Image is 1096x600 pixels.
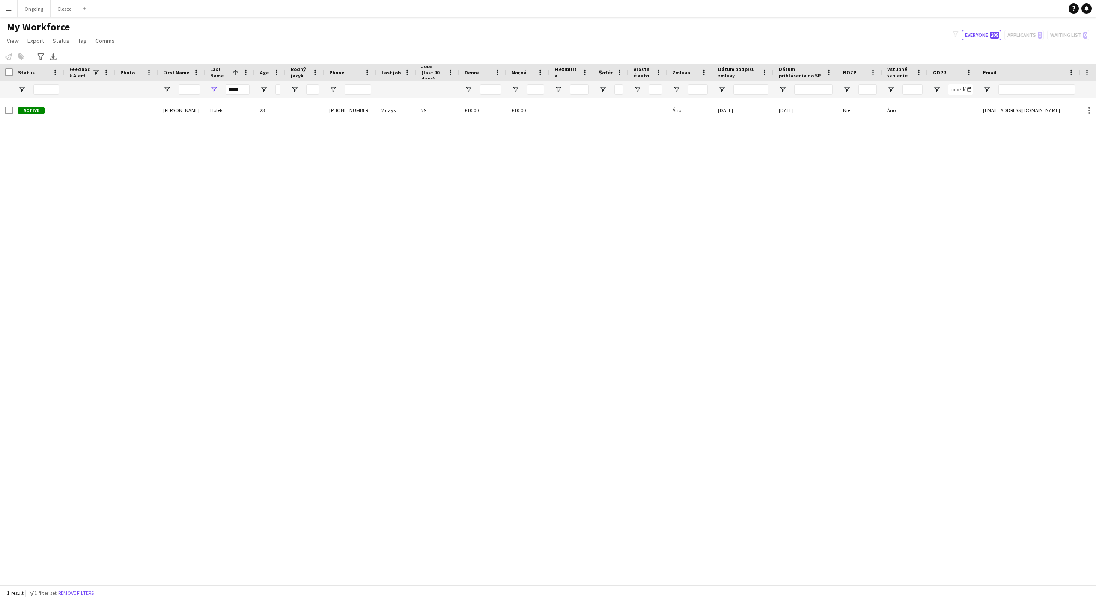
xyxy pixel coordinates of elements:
span: Šofér [599,69,613,76]
button: Open Filter Menu [673,86,680,93]
span: Status [53,37,69,45]
span: Photo [120,69,135,76]
input: Nočná Filter Input [527,84,544,95]
span: [DATE] [779,107,794,113]
div: [EMAIL_ADDRESS][DOMAIN_NAME] [978,98,1080,122]
button: Open Filter Menu [718,86,726,93]
span: Last job [381,69,401,76]
input: Rodný jazyk Filter Input [306,84,319,95]
input: First Name Filter Input [179,84,200,95]
button: Open Filter Menu [465,86,472,93]
div: 29 [416,98,459,122]
span: Vstupné školenie [887,66,912,79]
input: Dátum podpisu zmluvy Filter Input [733,84,768,95]
button: Open Filter Menu [933,86,941,93]
span: Flexibilita [554,66,578,79]
button: Remove filters [57,588,95,598]
span: Phone [329,69,344,76]
a: View [3,35,22,46]
button: Open Filter Menu [843,86,851,93]
input: Last Name Filter Input [226,84,250,95]
a: Status [49,35,73,46]
input: GDPR Filter Input [948,84,973,95]
span: Zmluva [673,69,690,76]
span: Jobs (last 90 days) [421,63,444,82]
span: 1 filter set [34,590,57,596]
span: Vlastné auto [634,66,652,79]
button: Open Filter Menu [260,86,268,93]
span: Dátum prihlásenia do SP [779,66,822,79]
span: First Name [163,69,189,76]
span: Nie [843,107,850,113]
span: Active [18,107,45,114]
span: Rodný jazyk [291,66,309,79]
input: Šofér Filter Input [614,84,623,95]
button: Open Filter Menu [983,86,991,93]
input: Age Filter Input [275,84,280,95]
span: [DATE] [718,107,733,113]
button: Open Filter Menu [512,86,519,93]
button: Open Filter Menu [210,86,218,93]
span: Feedback Alert [69,66,92,79]
a: Tag [74,35,90,46]
button: Open Filter Menu [634,86,641,93]
input: Vstupné školenie Filter Input [902,84,923,95]
div: 2 days [376,98,416,122]
button: Open Filter Menu [554,86,562,93]
button: Open Filter Menu [18,86,26,93]
span: BOZP [843,69,856,76]
span: Denná [465,69,480,76]
span: Tag [78,37,87,45]
input: Status Filter Input [33,84,59,95]
span: Last Name [210,66,229,79]
input: BOZP Filter Input [858,84,877,95]
button: Closed [51,0,79,17]
a: Export [24,35,48,46]
span: Status [18,69,35,76]
button: Open Filter Menu [163,86,171,93]
button: Open Filter Menu [779,86,786,93]
div: [PHONE_NUMBER] [324,98,376,122]
app-action-btn: Advanced filters [36,52,46,62]
input: Dátum prihlásenia do SP Filter Input [794,84,833,95]
span: Email [983,69,997,76]
button: Open Filter Menu [887,86,895,93]
input: Zmluva Filter Input [688,84,708,95]
span: 208 [990,32,999,39]
input: Flexibilita Filter Input [570,84,589,95]
span: My Workforce [7,21,70,33]
input: Vlastné auto Filter Input [649,84,662,95]
span: Nočná [512,69,527,76]
button: Ongoing [18,0,51,17]
div: Holek [205,98,255,122]
span: GDPR [933,69,946,76]
span: Comms [95,37,115,45]
div: 23 [255,98,286,122]
input: Denná Filter Input [480,84,501,95]
button: Open Filter Menu [599,86,607,93]
button: Open Filter Menu [329,86,337,93]
span: Dátum podpisu zmluvy [718,66,758,79]
span: €10.00 [465,107,479,113]
span: View [7,37,19,45]
input: Phone Filter Input [345,84,371,95]
a: Comms [92,35,118,46]
span: €10.00 [512,107,526,113]
button: Everyone208 [962,30,1001,40]
button: Open Filter Menu [291,86,298,93]
span: Áno [887,107,896,113]
span: Export [27,37,44,45]
div: [PERSON_NAME] [158,98,205,122]
span: Áno [673,107,681,113]
span: Age [260,69,269,76]
app-action-btn: Export XLSX [48,52,58,62]
input: Email Filter Input [998,84,1075,95]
